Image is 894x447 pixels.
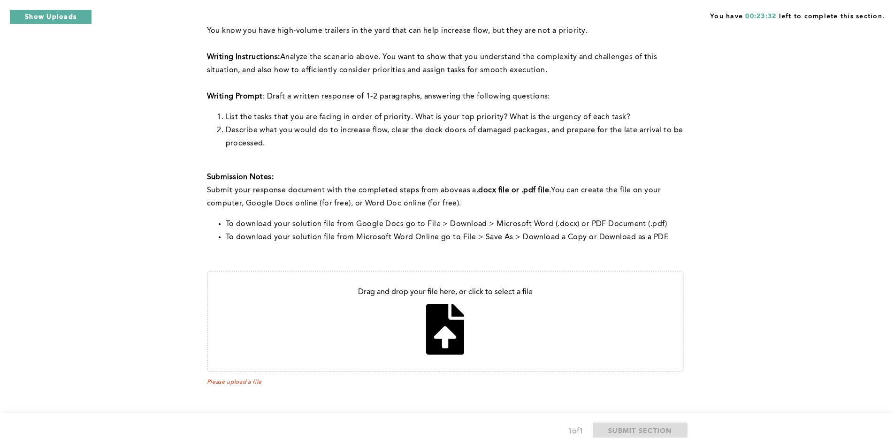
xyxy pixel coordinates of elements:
span: You have left to complete this section. [710,9,885,21]
span: You know you have high-volume trailers in the yard that can help increase flow, but they are not ... [207,27,588,35]
strong: Writing Prompt [207,93,263,100]
span: Analyze the scenario above. You want to show that you understand the complexity and challenges of... [207,53,660,74]
li: To download your solution file from Microsoft Word Online go to File > Save As > Download a Copy ... [226,231,684,244]
span: List the tasks that you are facing in order of priority. What is your top priority? What is the u... [226,114,630,121]
p: with the completed steps from above You can create the file on your computer, Google Docs online ... [207,184,684,210]
span: 00:23:32 [745,13,776,20]
strong: Submission Notes: [207,174,274,181]
button: SUBMIT SECTION [593,423,688,438]
button: Show Uploads [9,9,92,24]
li: To download your solution file from Google Docs go to File > Download > Microsoft Word (.docx) or... [226,218,684,231]
span: as a [463,187,476,194]
div: 1 of 1 [568,425,583,438]
span: SUBMIT SECTION [608,426,672,435]
strong: .docx file or .pdf file [476,187,549,194]
span: Please upload a file [207,379,684,386]
span: . [549,187,551,194]
strong: Writing Instructions: [207,53,280,61]
span: Describe what you would do to increase flow, clear the dock doors of damaged packages, and prepar... [226,127,685,147]
span: : Draft a written response of 1-2 paragraphs, answering the following questions: [263,93,550,100]
span: Submit your response document [207,187,327,194]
